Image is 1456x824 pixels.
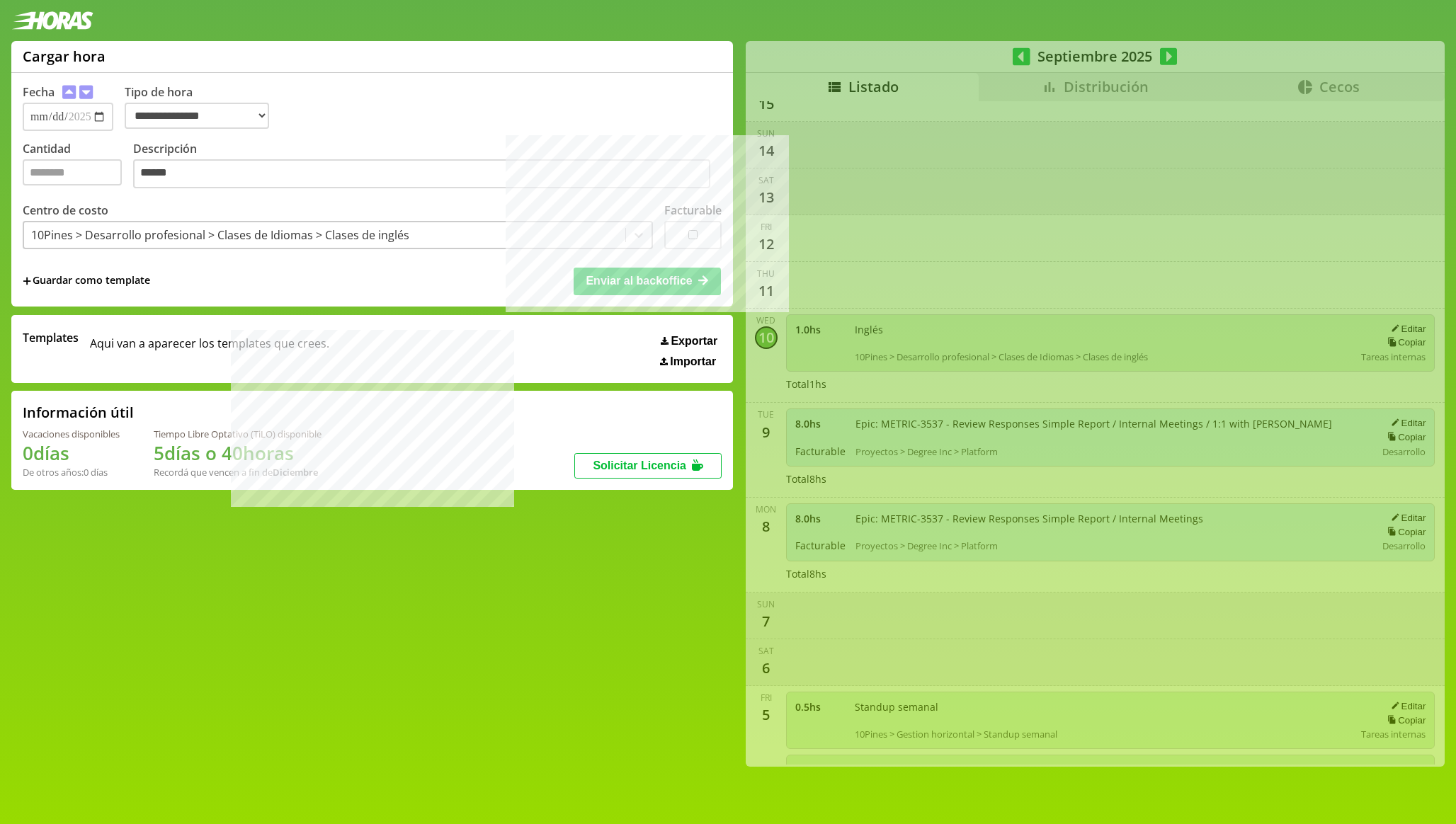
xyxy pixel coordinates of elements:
[11,11,93,30] img: logotipo
[593,459,686,471] span: Solicitar Licencia
[125,84,280,131] label: Tipo de hora
[23,47,106,66] h1: Cargar hora
[154,466,322,479] div: Recordá que vencen a fin de
[125,103,269,129] select: Tipo de hora
[664,202,722,218] label: Facturable
[23,273,31,289] span: +
[23,403,134,422] h2: Información útil
[31,227,409,243] div: 10Pines > Desarrollo profesional > Clases de Idiomas > Clases de inglés
[23,428,120,440] div: Vacaciones disponibles
[23,330,79,345] span: Templates
[273,466,318,479] b: Diciembre
[23,84,55,100] label: Fecha
[133,159,710,189] textarea: Descripción
[90,330,329,368] span: Aqui van a aparecer los templates que crees.
[23,440,120,466] h1: 0 días
[23,466,120,479] div: De otros años: 0 días
[133,141,722,193] label: Descripción
[574,268,721,294] button: Enviar al backoffice
[154,440,322,466] h1: 5 días o 40 horas
[656,334,722,348] button: Exportar
[23,141,133,193] label: Cantidad
[23,159,122,185] input: Cantidad
[23,273,150,289] span: +Guardar como template
[670,355,716,368] span: Importar
[574,453,722,479] button: Solicitar Licencia
[23,202,108,218] label: Centro de costo
[586,275,692,287] span: Enviar al backoffice
[154,428,322,440] div: Tiempo Libre Optativo (TiLO) disponible
[671,335,717,348] span: Exportar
